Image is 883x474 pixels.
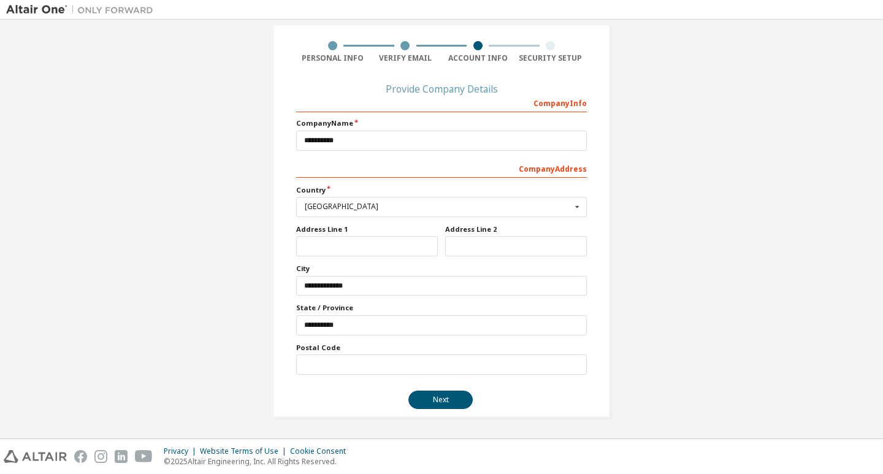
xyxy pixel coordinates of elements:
[164,456,353,467] p: © 2025 Altair Engineering, Inc. All Rights Reserved.
[514,53,587,63] div: Security Setup
[369,53,442,63] div: Verify Email
[290,446,353,456] div: Cookie Consent
[296,185,587,195] label: Country
[296,343,587,353] label: Postal Code
[74,450,87,463] img: facebook.svg
[135,450,153,463] img: youtube.svg
[296,158,587,178] div: Company Address
[4,450,67,463] img: altair_logo.svg
[296,53,369,63] div: Personal Info
[445,224,587,234] label: Address Line 2
[296,303,587,313] label: State / Province
[6,4,159,16] img: Altair One
[296,85,587,93] div: Provide Company Details
[296,224,438,234] label: Address Line 1
[94,450,107,463] img: instagram.svg
[164,446,200,456] div: Privacy
[305,203,571,210] div: [GEOGRAPHIC_DATA]
[296,93,587,112] div: Company Info
[115,450,128,463] img: linkedin.svg
[408,391,473,409] button: Next
[296,264,587,273] label: City
[442,53,514,63] div: Account Info
[296,118,587,128] label: Company Name
[200,446,290,456] div: Website Terms of Use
